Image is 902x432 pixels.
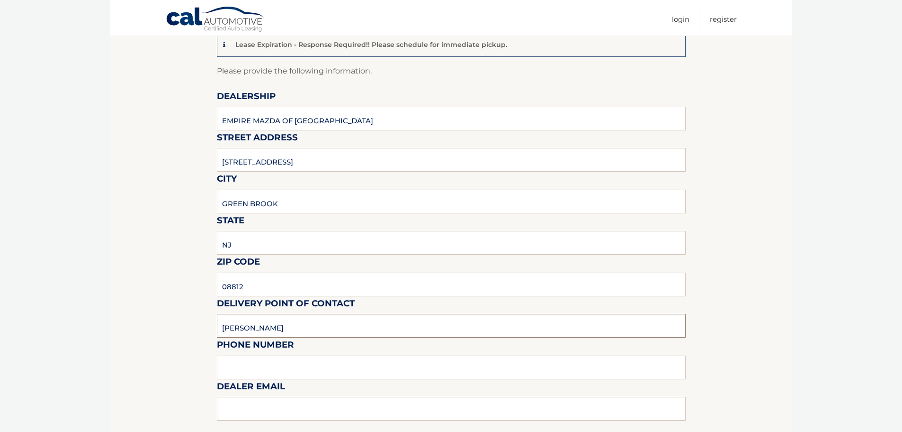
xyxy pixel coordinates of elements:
[672,11,689,27] a: Login
[217,379,285,397] label: Dealer Email
[217,172,237,189] label: City
[217,213,244,231] label: State
[166,6,265,34] a: Cal Automotive
[217,255,260,272] label: Zip Code
[217,64,686,78] p: Please provide the following information.
[217,296,355,314] label: Delivery Point of Contact
[235,40,507,49] p: Lease Expiration - Response Required!! Please schedule for immediate pickup.
[217,130,298,148] label: Street Address
[710,11,737,27] a: Register
[217,338,294,355] label: Phone Number
[217,89,276,107] label: Dealership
